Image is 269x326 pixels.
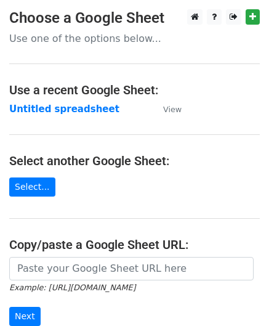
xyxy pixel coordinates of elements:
input: Next [9,307,41,326]
p: Use one of the options below... [9,32,260,45]
small: View [163,105,182,114]
h4: Use a recent Google Sheet: [9,83,260,97]
a: Untitled spreadsheet [9,104,119,115]
small: Example: [URL][DOMAIN_NAME] [9,283,135,292]
a: View [151,104,182,115]
a: Select... [9,177,55,197]
h3: Choose a Google Sheet [9,9,260,27]
input: Paste your Google Sheet URL here [9,257,254,280]
h4: Select another Google Sheet: [9,153,260,168]
h4: Copy/paste a Google Sheet URL: [9,237,260,252]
